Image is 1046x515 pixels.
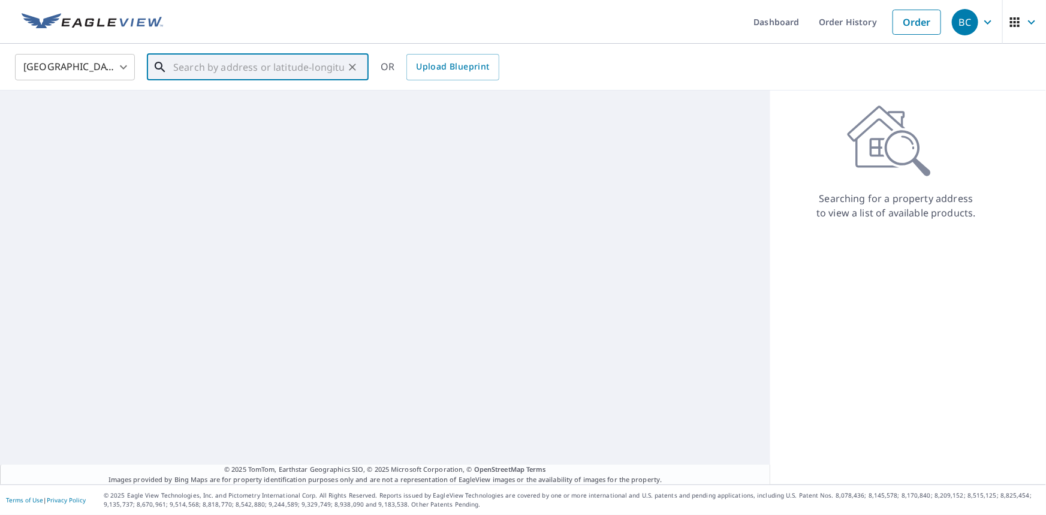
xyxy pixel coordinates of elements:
a: OpenStreetMap [474,465,524,474]
span: Upload Blueprint [416,59,489,74]
input: Search by address or latitude-longitude [173,50,344,84]
p: © 2025 Eagle View Technologies, Inc. and Pictometry International Corp. All Rights Reserved. Repo... [104,491,1040,509]
span: © 2025 TomTom, Earthstar Geographics SIO, © 2025 Microsoft Corporation, © [224,465,546,475]
div: BC [952,9,978,35]
a: Terms [526,465,546,474]
div: OR [381,54,499,80]
p: | [6,496,86,504]
p: Searching for a property address to view a list of available products. [816,191,976,220]
a: Order [893,10,941,35]
a: Privacy Policy [47,496,86,504]
img: EV Logo [22,13,163,31]
a: Terms of Use [6,496,43,504]
button: Clear [344,59,361,76]
div: [GEOGRAPHIC_DATA] [15,50,135,84]
a: Upload Blueprint [406,54,499,80]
